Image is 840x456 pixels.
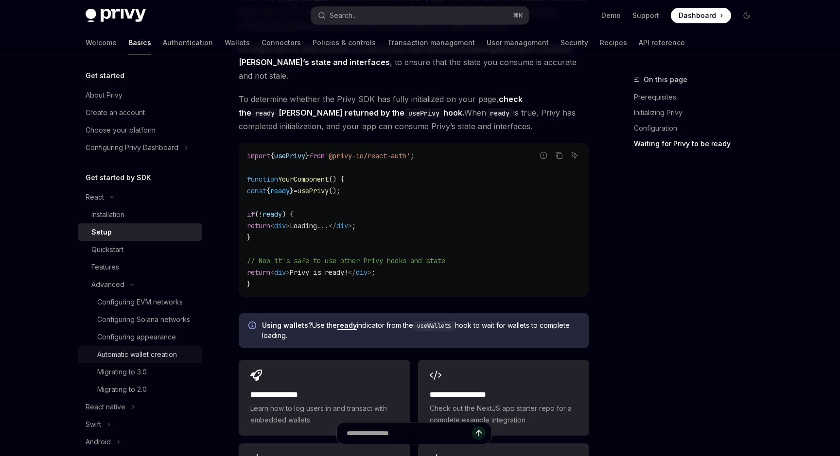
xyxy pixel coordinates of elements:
[86,172,151,184] h5: Get started by SDK
[290,268,348,277] span: Privy is ready!
[86,9,146,22] img: dark logo
[513,12,523,19] span: ⌘ K
[601,11,621,20] a: Demo
[78,104,202,121] a: Create an account
[282,210,294,219] span: ) {
[239,92,589,133] span: To determine whether the Privy SDK has fully initialized on your page, When is true, Privy has co...
[347,422,472,444] input: Ask a question...
[86,107,145,118] div: Create an account
[553,149,565,162] button: Copy the contents from the code block
[78,416,202,433] button: Toggle Swift section
[270,186,290,195] span: ready
[560,31,588,54] a: Security
[297,186,329,195] span: usePrivy
[78,363,202,381] a: Migrating to 3.0
[367,268,371,277] span: >
[270,221,274,230] span: <
[634,105,762,120] a: Initializing Privy
[97,384,147,395] div: Migrating to 2.0
[163,31,213,54] a: Authentication
[305,152,309,160] span: }
[91,226,112,238] div: Setup
[97,331,176,343] div: Configuring appearance
[247,210,255,219] span: if
[247,256,445,265] span: // Now it's safe to use other Privy hooks and state
[329,186,340,195] span: ();
[487,31,549,54] a: User management
[262,321,579,340] span: Use the indicator from the hook to wait for wallets to complete loading.
[78,398,202,416] button: Toggle React native section
[537,149,550,162] button: Report incorrect code
[294,186,297,195] span: =
[348,268,356,277] span: </
[78,121,202,139] a: Choose your platform
[262,210,282,219] span: ready
[278,175,329,184] span: YourComponent
[78,346,202,363] a: Automatic wallet creation
[97,314,190,325] div: Configuring Solana networks
[86,124,156,136] div: Choose your platform
[247,280,251,288] span: }
[247,268,270,277] span: return
[86,142,178,153] div: Configuring Privy Dashboard
[600,31,627,54] a: Recipes
[679,11,716,20] span: Dashboard
[739,8,754,23] button: Toggle dark mode
[97,349,177,360] div: Automatic wallet creation
[632,11,659,20] a: Support
[309,152,325,160] span: from
[91,261,119,273] div: Features
[239,42,589,83] span: , to ensure that the state you consume is accurate and not stale.
[313,31,376,54] a: Policies & controls
[86,436,111,448] div: Android
[86,70,124,82] h5: Get started
[247,186,266,195] span: const
[78,86,202,104] a: About Privy
[97,296,183,308] div: Configuring EVM networks
[247,221,270,230] span: return
[348,221,352,230] span: >
[371,268,375,277] span: ;
[78,293,202,311] a: Configuring EVM networks
[634,89,762,105] a: Prerequisites
[410,152,414,160] span: ;
[97,366,147,378] div: Migrating to 3.0
[639,31,685,54] a: API reference
[270,152,274,160] span: {
[78,188,202,206] button: Toggle React section
[248,321,258,331] svg: Info
[251,108,279,118] code: ready
[78,223,202,241] a: Setup
[329,175,344,184] span: () {
[337,321,357,330] a: ready
[128,31,151,54] a: Basics
[78,139,202,156] button: Toggle Configuring Privy Dashboard section
[266,186,270,195] span: {
[78,311,202,328] a: Configuring Solana networks
[262,321,312,329] strong: Using wallets?
[78,258,202,276] a: Features
[86,191,104,203] div: React
[671,8,731,23] a: Dashboard
[325,152,410,160] span: '@privy-io/react-auth'
[262,31,301,54] a: Connectors
[336,221,348,230] span: div
[568,149,581,162] button: Ask AI
[290,221,329,230] span: Loading...
[78,381,202,398] a: Migrating to 2.0
[255,210,259,219] span: (
[356,268,367,277] span: div
[239,360,410,436] a: **** **** **** *Learn how to log users in and transact with embedded wallets
[91,279,124,290] div: Advanced
[247,152,270,160] span: import
[352,221,356,230] span: ;
[286,221,290,230] span: >
[430,403,577,426] span: Check out the NextJS app starter repo for a complete example integration
[250,403,398,426] span: Learn how to log users in and transact with embedded wallets
[86,401,125,413] div: React native
[259,210,262,219] span: !
[644,74,687,85] span: On this page
[290,186,294,195] span: }
[78,433,202,451] button: Toggle Android section
[247,233,251,242] span: }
